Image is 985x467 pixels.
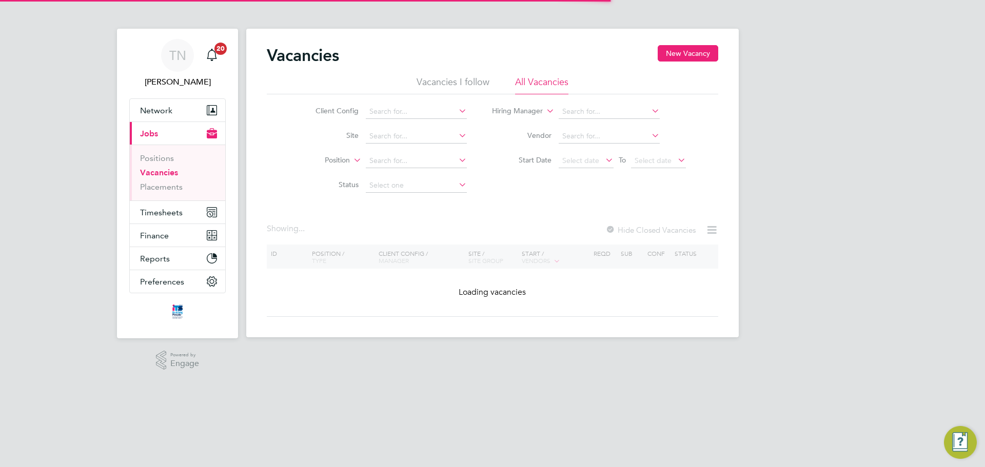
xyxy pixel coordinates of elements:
[635,156,672,165] span: Select date
[140,168,178,177] a: Vacancies
[300,131,359,140] label: Site
[140,153,174,163] a: Positions
[417,76,489,94] li: Vacancies I follow
[130,224,225,247] button: Finance
[300,106,359,115] label: Client Config
[129,303,226,320] a: Go to home page
[140,106,172,115] span: Network
[366,178,467,193] input: Select one
[493,155,551,165] label: Start Date
[140,208,183,217] span: Timesheets
[267,224,307,234] div: Showing
[616,153,629,167] span: To
[299,224,305,234] span: ...
[170,303,185,320] img: itsconstruction-logo-retina.png
[658,45,718,62] button: New Vacancy
[140,231,169,240] span: Finance
[267,45,339,66] h2: Vacancies
[170,351,199,359] span: Powered by
[515,76,568,94] li: All Vacancies
[140,182,183,192] a: Placements
[944,426,977,459] button: Engage Resource Center
[140,129,158,138] span: Jobs
[130,201,225,224] button: Timesheets
[559,105,660,119] input: Search for...
[169,49,186,62] span: TN
[562,156,599,165] span: Select date
[117,29,238,338] nav: Main navigation
[214,43,227,55] span: 20
[130,99,225,121] button: Network
[130,145,225,200] div: Jobs
[129,39,226,88] a: TN[PERSON_NAME]
[559,129,660,144] input: Search for...
[484,106,543,116] label: Hiring Manager
[129,76,226,88] span: Tom Newton
[202,39,222,72] a: 20
[366,105,467,119] input: Search for...
[366,129,467,144] input: Search for...
[366,154,467,168] input: Search for...
[140,254,170,263] span: Reports
[291,155,350,166] label: Position
[130,270,225,293] button: Preferences
[130,122,225,145] button: Jobs
[493,131,551,140] label: Vendor
[170,359,199,368] span: Engage
[156,351,200,370] a: Powered byEngage
[300,180,359,189] label: Status
[140,277,184,287] span: Preferences
[605,225,696,235] label: Hide Closed Vacancies
[130,247,225,270] button: Reports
